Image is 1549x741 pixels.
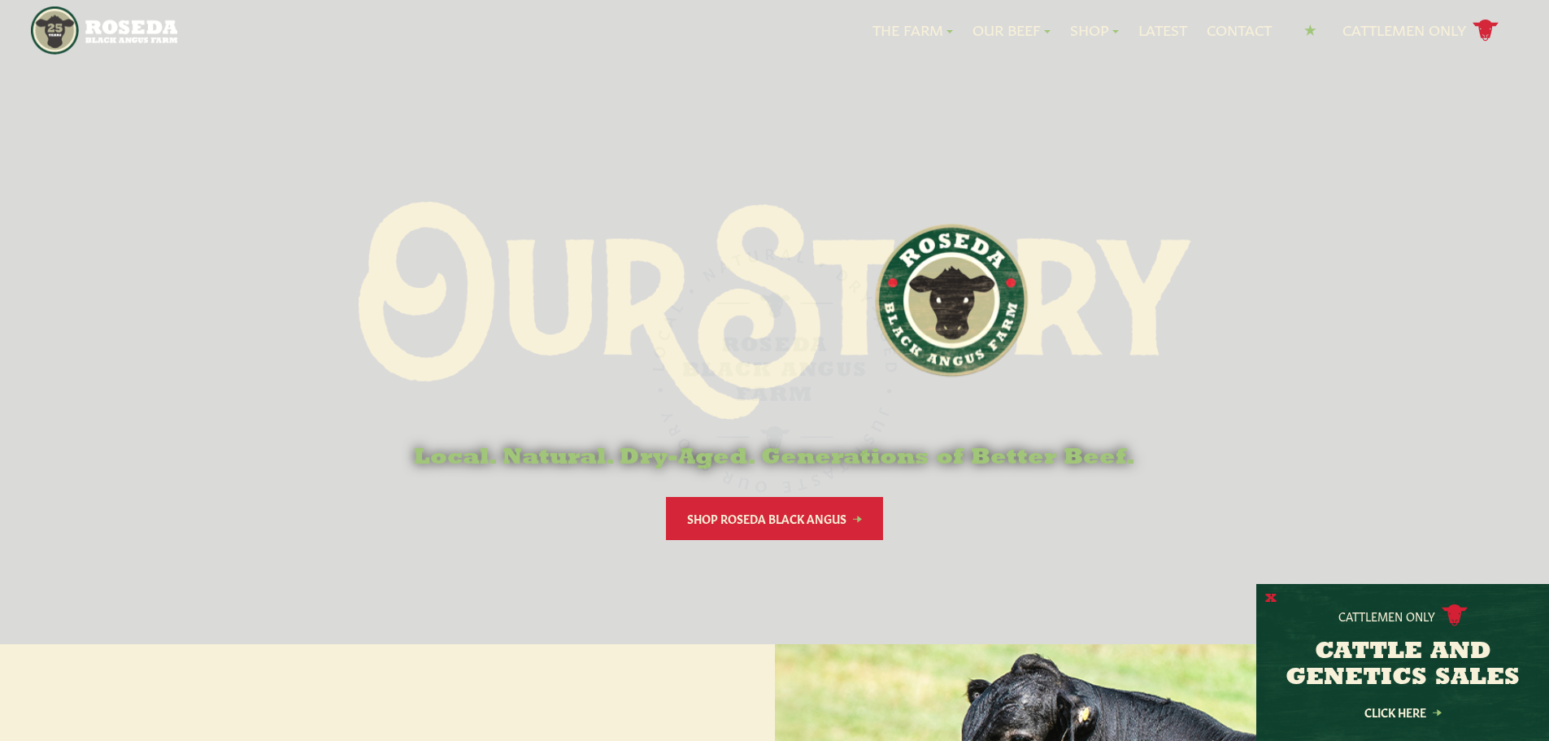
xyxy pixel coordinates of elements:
button: X [1265,591,1277,608]
h3: CATTLE AND GENETICS SALES [1277,639,1529,691]
p: Cattlemen Only [1338,608,1435,624]
a: Shop [1070,20,1119,41]
a: Shop Roseda Black Angus [666,497,883,540]
h6: Local. Natural. Dry-Aged. Generations of Better Beef. [359,446,1191,471]
a: Our Beef [972,20,1051,41]
img: https://roseda.com/wp-content/uploads/2021/05/roseda-25-header.png [31,7,176,54]
a: Latest [1138,20,1187,41]
a: Cattlemen Only [1342,16,1499,45]
a: Click Here [1329,707,1476,717]
img: Roseda Black Aangus Farm [359,202,1191,420]
a: The Farm [872,20,953,41]
img: cattle-icon.svg [1442,604,1468,626]
a: Contact [1207,20,1272,41]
